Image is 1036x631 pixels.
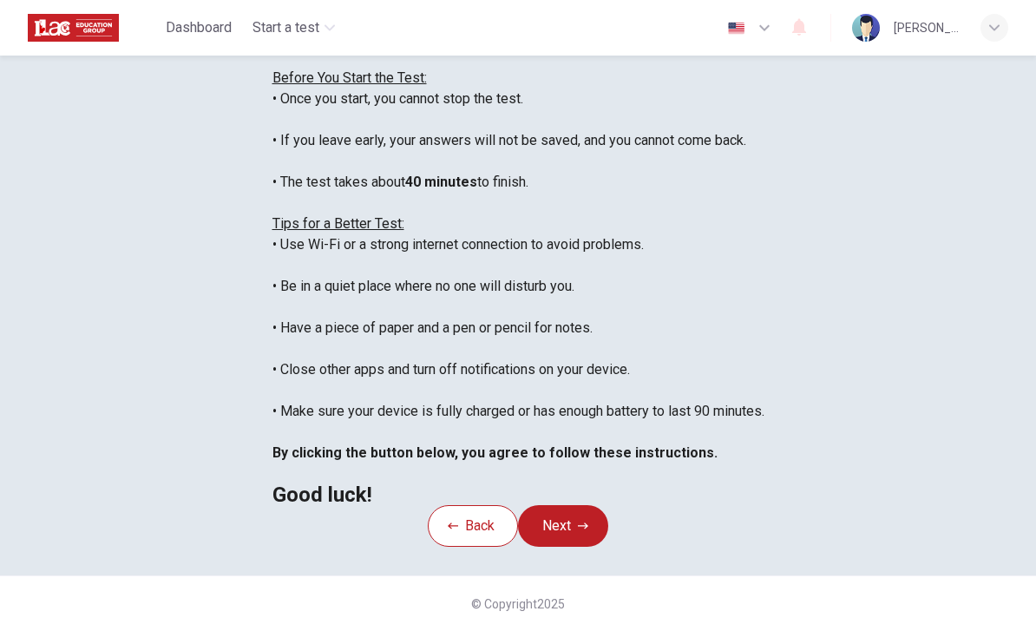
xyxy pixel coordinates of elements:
[159,12,239,43] button: Dashboard
[725,22,747,35] img: en
[894,17,960,38] div: [PERSON_NAME] [PERSON_NAME]
[272,69,427,86] u: Before You Start the Test:
[272,484,764,505] h2: Good luck!
[28,10,119,45] img: ILAC logo
[272,26,764,505] div: You are about to start a . • Once you start, you cannot stop the test. • If you leave early, your...
[246,12,342,43] button: Start a test
[405,174,477,190] b: 40 minutes
[428,505,518,547] button: Back
[518,505,608,547] button: Next
[272,215,404,232] u: Tips for a Better Test:
[272,444,718,461] b: By clicking the button below, you agree to follow these instructions.
[252,17,319,38] span: Start a test
[471,597,565,611] span: © Copyright 2025
[28,10,159,45] a: ILAC logo
[852,14,880,42] img: Profile picture
[166,17,232,38] span: Dashboard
